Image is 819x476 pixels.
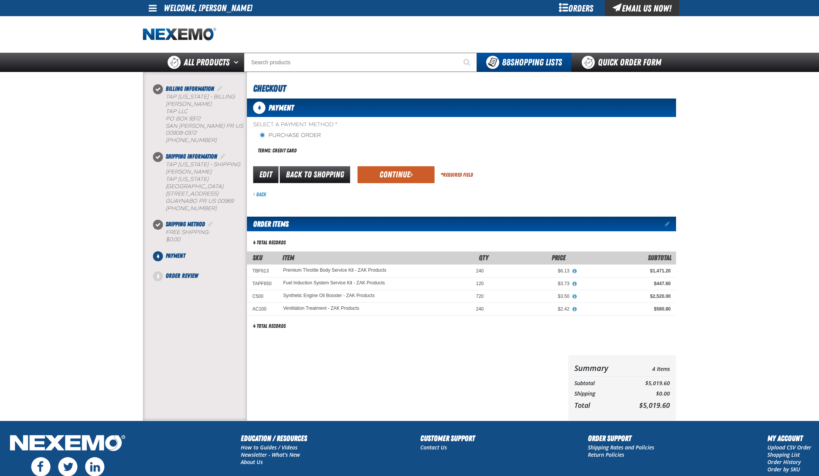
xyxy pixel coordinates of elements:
[253,102,265,114] span: 4
[166,153,217,160] span: Shipping Information
[158,152,247,220] li: Shipping Information. Step 2 of 5. Completed
[158,271,247,281] li: Order Review. Step 5 of 5. Not Completed
[665,221,676,227] a: Edit items
[420,444,447,451] a: Contact Us
[282,254,294,262] span: Item
[420,433,475,444] h2: Customer Support
[166,94,235,100] b: TAP [US_STATE] - Billing
[166,236,180,243] strong: $0.00
[552,254,566,262] span: Price
[216,85,223,92] a: Edit Billing Information
[639,401,670,410] span: $5,019.60
[476,281,483,286] span: 120
[166,272,198,279] span: Order Review
[166,137,216,144] bdo: [PHONE_NUMBER]
[253,322,286,330] div: 4 total records
[495,281,570,287] div: $3.73
[479,254,488,262] span: Qty
[571,53,676,72] a: Quick Order Form
[166,229,247,244] div: Free Shipping:
[247,264,278,277] td: TBF613
[574,361,624,375] th: Summary
[580,281,671,287] div: $447.60
[8,433,128,455] img: Nexemo Logo
[241,433,307,444] h2: Education / Resources
[767,433,811,444] h2: My Account
[153,271,163,281] span: 5
[235,123,243,129] span: US
[476,306,483,312] span: 240
[166,169,211,175] span: [PERSON_NAME]
[247,290,278,303] td: C500
[495,306,570,312] div: $2.42
[767,451,800,458] a: Shopping List
[648,254,671,262] span: Subtotal
[502,57,562,68] span: Shopping Lists
[283,306,359,311] a: Ventilation Treatment - ZAK Products
[166,176,208,182] span: TAP [US_STATE]
[574,399,624,411] th: Total
[253,121,462,129] span: Select a Payment Method
[253,191,266,197] a: Back
[624,389,670,399] td: $0.00
[166,108,188,115] span: TAP LLC
[767,458,801,466] a: Order History
[588,433,654,444] h2: Order Support
[208,198,216,204] span: US
[441,171,473,179] div: Required Field
[253,254,262,262] a: SKU
[143,28,216,41] img: Nexemo logo
[241,451,300,458] a: Newsletter - What's New
[158,84,247,152] li: Billing Information. Step 1 of 5. Completed
[152,84,247,281] nav: Checkout steps. Current step is Payment. Step 4 of 5
[244,53,477,72] input: Search
[269,103,294,112] span: Payment
[143,28,216,41] a: Home
[280,166,350,183] a: Back to Shopping
[166,101,211,107] span: [PERSON_NAME]
[569,281,579,287] button: View All Prices for Fuel Induction System Service Kit - ZAK Products
[580,306,671,312] div: $580.80
[253,239,286,246] div: 4 total records
[166,252,185,259] span: Payment
[206,220,214,228] a: Edit Shipping Method
[166,85,214,92] span: Billing Information
[569,293,579,300] button: View All Prices for Synthetic Engine Oil Booster - ZAK Products
[259,132,265,138] input: Purchase Order
[574,378,624,389] th: Subtotal
[153,251,163,261] span: 4
[502,57,510,68] strong: 88
[283,281,385,286] a: Fuel Induction System Service Kit - ZAK Products
[217,198,233,204] bdo: 00969
[253,166,279,183] a: Edit
[166,198,197,204] span: GUAYNABO
[283,268,386,273] a: Premium Throttle Body Service Kit - ZAK Products
[580,293,671,299] div: $2,520.00
[158,220,247,251] li: Shipping Method. Step 3 of 5. Completed
[219,153,227,160] a: Edit Shipping Information
[495,293,570,299] div: $3.50
[247,303,278,316] td: AC100
[624,378,670,389] td: $5,019.60
[569,306,579,313] button: View All Prices for Ventilation Treatment - ZAK Products
[241,444,297,451] a: How to Guides / Videos
[231,53,244,72] button: Open All Products pages
[283,293,374,299] a: Synthetic Engine Oil Booster - ZAK Products
[166,130,196,136] bdo: 00908-0372
[580,268,671,274] div: $1,471.20
[476,294,483,299] span: 720
[767,466,800,473] a: Order by SKU
[574,389,624,399] th: Shipping
[588,451,624,458] a: Return Policies
[259,132,321,139] label: Purchase Order
[253,83,286,94] span: Checkout
[588,444,654,451] a: Shipping Rates and Policies
[253,142,462,159] div: Terms: Credit Card
[226,123,234,129] span: PR
[247,277,278,290] td: TAPF650
[247,217,289,231] h2: Order Items
[495,268,570,274] div: $6.13
[241,458,263,466] a: About Us
[166,220,205,228] span: Shipping Method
